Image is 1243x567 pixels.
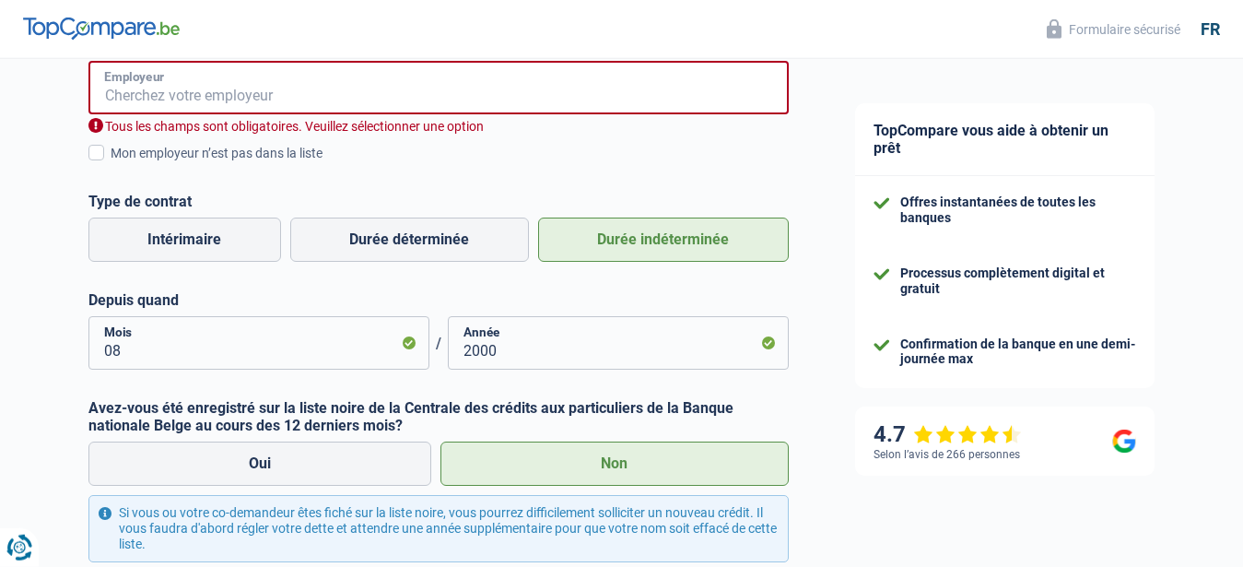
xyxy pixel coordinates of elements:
div: Processus complètement digital et gratuit [900,266,1136,297]
label: Avez-vous été enregistré sur la liste noire de la Centrale des crédits aux particuliers de la Ban... [88,399,789,434]
label: Depuis quand [88,291,789,309]
label: Durée déterminée [290,218,529,262]
button: Formulaire sécurisé [1036,14,1191,44]
div: fr [1201,19,1220,40]
label: Non [440,442,789,486]
div: Tous les champs sont obligatoires. Veuillez sélectionner une option [88,118,789,136]
div: Offres instantanées de toutes les banques [900,195,1136,226]
div: 4.7 [874,421,1022,448]
label: Oui [88,442,432,486]
div: Si vous ou votre co-demandeur êtes fiché sur la liste noire, vous pourrez difficilement sollicite... [88,495,789,561]
input: AAAA [448,316,789,370]
img: TopCompare Logo [23,18,180,40]
input: Cherchez votre employeur [88,61,789,114]
span: / [429,335,448,352]
input: MM [88,316,429,370]
div: Selon l’avis de 266 personnes [874,448,1020,461]
img: Advertisement [5,152,6,153]
label: Durée indéterminée [538,218,789,262]
label: Intérimaire [88,218,281,262]
div: Mon employeur n’est pas dans la liste [111,144,789,163]
div: TopCompare vous aide à obtenir un prêt [855,103,1155,176]
label: Type de contrat [88,193,789,210]
div: Confirmation de la banque en une demi-journée max [900,337,1136,368]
